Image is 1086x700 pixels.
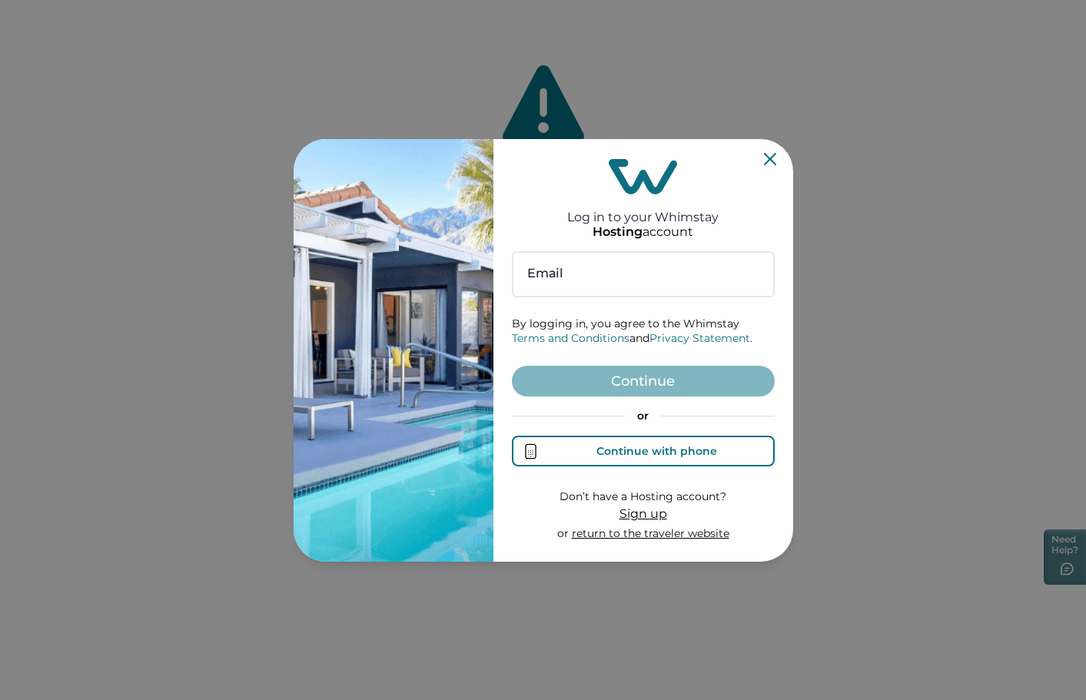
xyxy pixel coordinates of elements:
[596,445,717,457] div: Continue with phone
[572,526,729,540] a: return to the traveler website
[557,526,729,542] p: or
[557,489,729,505] p: Don’t have a Hosting account?
[619,506,667,521] span: Sign up
[764,153,776,165] button: Close
[294,139,493,562] img: auth-banner
[593,224,693,240] p: account
[567,194,719,224] h2: Log in to your Whimstay
[512,436,775,466] button: Continue with phone
[649,331,752,345] a: Privacy Statement.
[512,317,775,347] p: By logging in, you agree to the Whimstay and
[512,366,775,396] button: Continue
[512,409,775,424] p: or
[609,159,678,194] img: login-logo
[593,224,643,240] p: Hosting
[512,331,629,345] a: Terms and Conditions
